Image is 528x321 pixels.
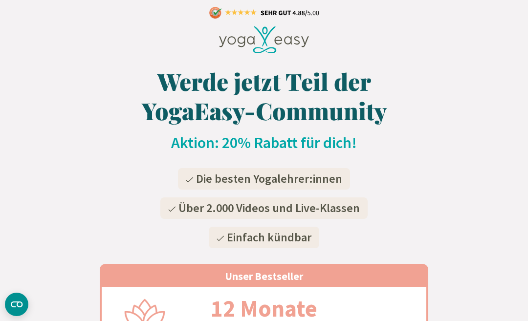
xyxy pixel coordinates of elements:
[196,171,342,186] span: Die besten Yogalehrer:innen
[227,230,311,245] span: Einfach kündbar
[225,269,303,283] span: Unser Bestseller
[178,200,360,215] span: Über 2.000 Videos und Live-Klassen
[5,293,28,316] button: CMP-Widget öffnen
[100,66,428,125] h1: Werde jetzt Teil der YogaEasy-Community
